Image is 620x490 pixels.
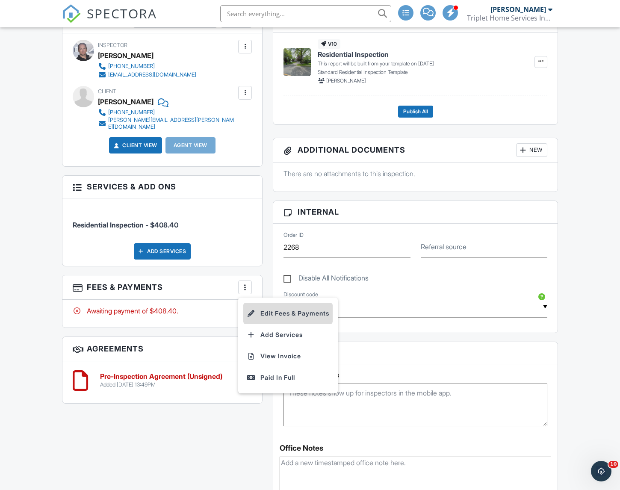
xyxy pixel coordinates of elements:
[98,62,196,71] a: [PHONE_NUMBER]
[98,88,116,94] span: Client
[73,221,178,229] span: Residential Inspection - $408.40
[516,143,547,157] div: New
[283,371,547,379] h5: Inspector Notes
[100,373,222,388] a: Pre-Inspection Agreement (Unsigned) Added [DATE] 13:49PM
[608,461,618,468] span: 10
[62,4,81,23] img: The Best Home Inspection Software - Spectora
[62,275,262,300] h3: Fees & Payments
[98,108,236,117] a: [PHONE_NUMBER]
[273,138,558,162] h3: Additional Documents
[73,205,252,236] li: Service: Residential Inspection
[62,176,262,198] h3: Services & Add ons
[87,4,157,22] span: SPECTORA
[591,461,611,481] iframe: Intercom live chat
[490,5,546,14] div: [PERSON_NAME]
[98,71,196,79] a: [EMAIL_ADDRESS][DOMAIN_NAME]
[98,117,236,130] a: [PERSON_NAME][EMAIL_ADDRESS][PERSON_NAME][DOMAIN_NAME]
[273,201,558,223] h3: Internal
[134,243,191,260] div: Add Services
[108,63,155,70] div: [PHONE_NUMBER]
[283,231,304,239] label: Order ID
[100,373,222,381] h6: Pre-Inspection Agreement (Unsigned)
[108,71,196,78] div: [EMAIL_ADDRESS][DOMAIN_NAME]
[220,5,391,22] input: Search everything...
[280,444,551,452] div: Office Notes
[98,42,127,48] span: Inspector
[112,141,157,150] a: Client View
[100,381,222,388] div: Added [DATE] 13:49PM
[283,169,547,178] p: There are no attachments to this inspection.
[73,306,252,316] div: Awaiting payment of $408.40.
[283,274,369,285] label: Disable All Notifications
[108,109,155,116] div: [PHONE_NUMBER]
[273,342,558,364] h3: Notes
[108,117,236,130] div: [PERSON_NAME][EMAIL_ADDRESS][PERSON_NAME][DOMAIN_NAME]
[283,291,318,298] label: Discount code
[98,49,154,62] div: [PERSON_NAME]
[421,242,466,251] label: Referral source
[62,337,262,361] h3: Agreements
[98,95,154,108] div: [PERSON_NAME]
[467,14,552,22] div: Triplet Home Services Inc., dba Gold Shield Pro Services
[62,12,157,30] a: SPECTORA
